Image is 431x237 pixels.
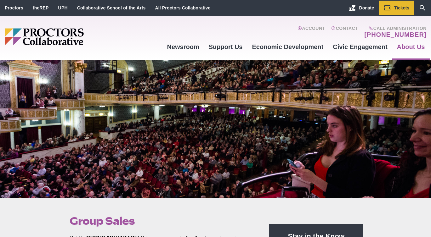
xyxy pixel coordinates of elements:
h1: Group Sales [70,215,255,227]
a: Account [298,26,325,38]
a: Search [414,1,431,15]
a: UPH [58,5,68,10]
a: Contact [331,26,358,38]
a: About Us [392,38,430,55]
span: Donate [359,5,374,10]
span: Tickets [394,5,409,10]
a: All Proctors Collaborative [155,5,210,10]
a: Proctors [5,5,23,10]
a: Support Us [204,38,247,55]
span: Call Administration [362,26,426,31]
a: Tickets [379,1,414,15]
a: Collaborative School of the Arts [77,5,146,10]
a: Civic Engagement [328,38,392,55]
a: [PHONE_NUMBER] [364,31,426,38]
a: Economic Development [247,38,328,55]
img: Proctors logo [5,28,132,45]
a: Newsroom [162,38,204,55]
a: theREP [33,5,49,10]
a: Donate [344,1,379,15]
